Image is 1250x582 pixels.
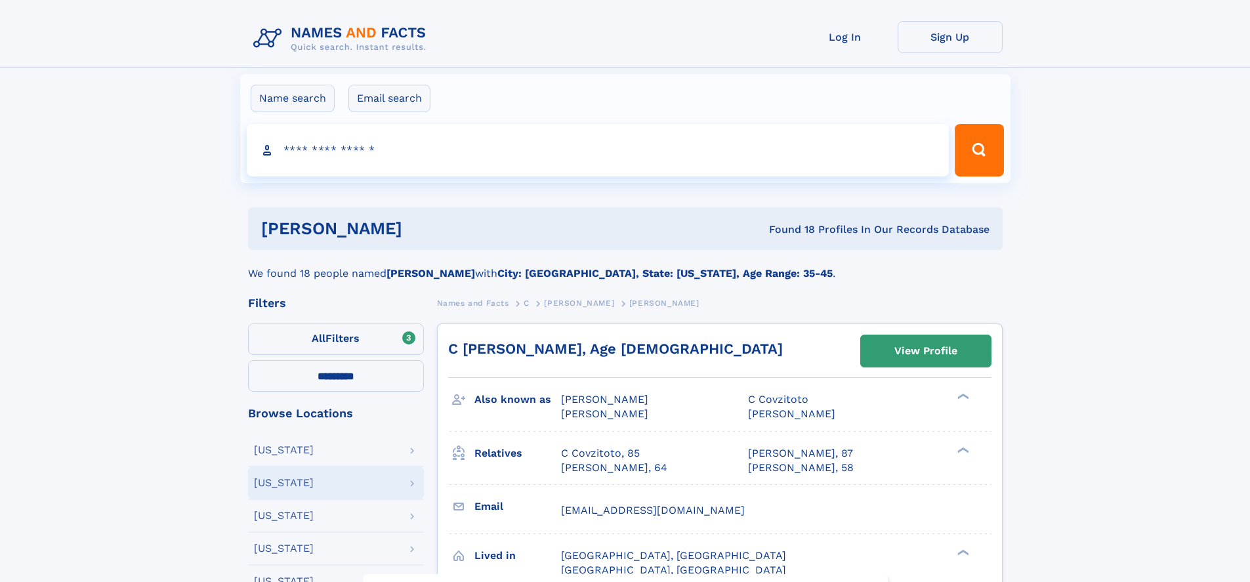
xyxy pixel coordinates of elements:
div: [US_STATE] [254,543,314,554]
input: search input [247,124,949,177]
span: [EMAIL_ADDRESS][DOMAIN_NAME] [561,504,745,516]
div: Filters [248,297,424,309]
a: [PERSON_NAME], 87 [748,446,853,461]
span: [PERSON_NAME] [748,407,835,420]
a: [PERSON_NAME], 58 [748,461,854,475]
h3: Also known as [474,388,561,411]
span: [PERSON_NAME] [561,407,648,420]
a: [PERSON_NAME], 64 [561,461,667,475]
b: City: [GEOGRAPHIC_DATA], State: [US_STATE], Age Range: 35-45 [497,267,833,280]
h1: [PERSON_NAME] [261,220,586,237]
div: [US_STATE] [254,478,314,488]
button: Search Button [955,124,1003,177]
div: Browse Locations [248,407,424,419]
span: C [524,299,530,308]
a: Names and Facts [437,295,509,311]
a: Sign Up [898,21,1003,53]
div: View Profile [894,336,957,366]
h3: Relatives [474,442,561,465]
div: We found 18 people named with . [248,250,1003,281]
a: View Profile [861,335,991,367]
a: C [PERSON_NAME], Age [DEMOGRAPHIC_DATA] [448,341,783,357]
span: C Covzitoto [748,393,808,405]
span: [PERSON_NAME] [544,299,614,308]
div: Found 18 Profiles In Our Records Database [585,222,990,237]
label: Filters [248,323,424,355]
span: [PERSON_NAME] [629,299,699,308]
span: [GEOGRAPHIC_DATA], [GEOGRAPHIC_DATA] [561,549,786,562]
a: C Covzitoto, 85 [561,446,640,461]
h3: Email [474,495,561,518]
a: Log In [793,21,898,53]
label: Email search [348,85,430,112]
a: C [524,295,530,311]
div: [US_STATE] [254,445,314,455]
label: Name search [251,85,335,112]
span: All [312,332,325,344]
b: [PERSON_NAME] [386,267,475,280]
span: [GEOGRAPHIC_DATA], [GEOGRAPHIC_DATA] [561,564,786,576]
div: ❯ [954,446,970,454]
img: Logo Names and Facts [248,21,437,56]
div: [US_STATE] [254,510,314,521]
h3: Lived in [474,545,561,567]
div: ❯ [954,392,970,401]
div: ❯ [954,548,970,556]
span: [PERSON_NAME] [561,393,648,405]
a: [PERSON_NAME] [544,295,614,311]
